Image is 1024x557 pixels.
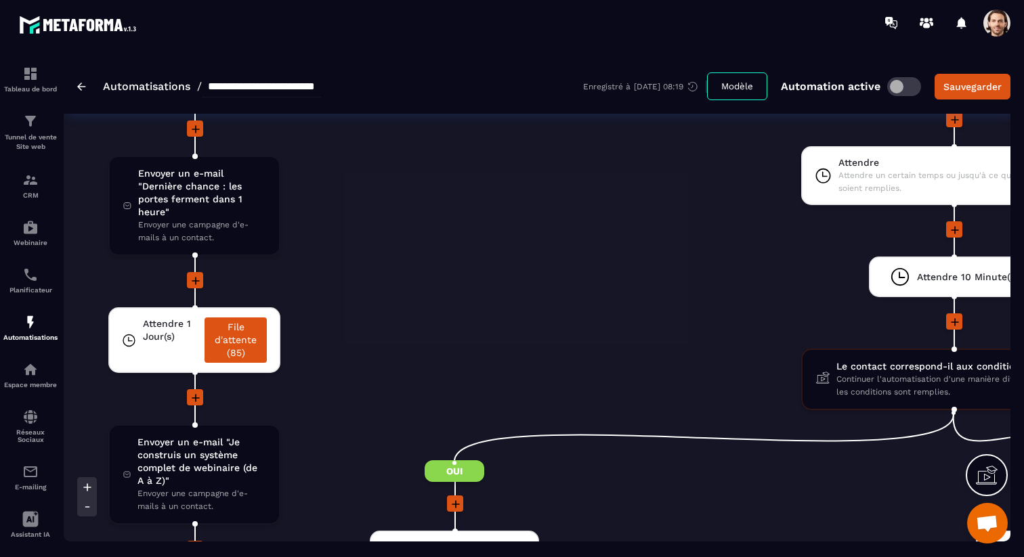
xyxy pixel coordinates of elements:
[3,257,58,304] a: schedulerschedulerPlanificateur
[22,464,39,480] img: email
[143,317,198,343] span: Attendre 1 Jour(s)
[781,80,880,93] p: Automation active
[3,304,58,351] a: automationsautomationsAutomatisations
[425,460,484,482] span: Oui
[19,12,141,37] img: logo
[3,192,58,199] p: CRM
[22,361,39,378] img: automations
[3,286,58,294] p: Planificateur
[137,436,265,487] span: Envoyer un e-mail "Je construis un système complet de webinaire (de A à Z)"
[22,409,39,425] img: social-network
[77,83,86,91] img: arrow
[707,72,767,100] button: Modèle
[3,133,58,152] p: Tunnel de vente Site web
[3,381,58,388] p: Espace membre
[3,399,58,453] a: social-networksocial-networkRéseaux Sociaux
[205,317,267,363] a: File d'attente (85)
[3,501,58,548] a: Assistant IA
[22,113,39,129] img: formation
[3,428,58,443] p: Réseaux Sociaux
[22,219,39,236] img: automations
[103,80,190,93] a: Automatisations
[935,74,1010,99] button: Sauvegarder
[22,314,39,330] img: automations
[138,219,265,244] span: Envoyer une campagne d'e-mails à un contact.
[967,503,1008,543] div: Ouvrir le chat
[22,66,39,82] img: formation
[917,271,1018,284] span: Attendre 10 Minute(s)
[583,81,707,93] div: Enregistré à
[3,351,58,399] a: automationsautomationsEspace membre
[943,80,1002,93] div: Sauvegarder
[3,85,58,93] p: Tableau de bord
[3,162,58,209] a: formationformationCRM
[3,103,58,162] a: formationformationTunnel de vente Site web
[634,82,683,91] p: [DATE] 08:19
[3,239,58,246] p: Webinaire
[3,209,58,257] a: automationsautomationsWebinaire
[22,267,39,283] img: scheduler
[3,483,58,491] p: E-mailing
[197,80,202,93] span: /
[138,167,265,219] span: Envoyer un e-mail "Dernière chance : les portes ferment dans 1 heure"
[3,55,58,103] a: formationformationTableau de bord
[3,453,58,501] a: emailemailE-mailing
[22,172,39,188] img: formation
[3,531,58,538] p: Assistant IA
[137,487,265,513] span: Envoyer une campagne d'e-mails à un contact.
[3,334,58,341] p: Automatisations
